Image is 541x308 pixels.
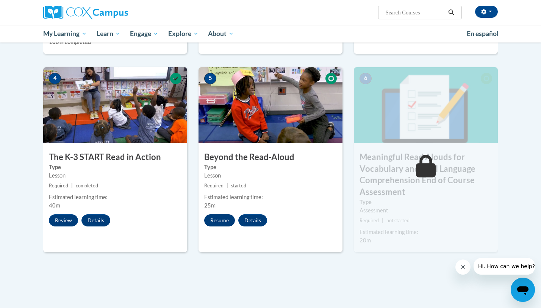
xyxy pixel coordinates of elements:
[38,25,92,42] a: My Learning
[204,214,235,226] button: Resume
[354,67,498,143] img: Course Image
[231,183,246,189] span: started
[455,259,471,275] iframe: Close message
[71,183,73,189] span: |
[474,258,535,275] iframe: Message from company
[43,67,187,143] img: Course Image
[49,202,60,209] span: 40m
[43,6,187,19] a: Cox Campus
[227,183,228,189] span: |
[446,8,457,17] button: Search
[360,218,379,223] span: Required
[92,25,125,42] a: Learn
[360,206,492,215] div: Assessment
[49,183,68,189] span: Required
[511,278,535,302] iframe: Button to launch messaging window
[81,214,110,226] button: Details
[385,8,446,17] input: Search Courses
[462,26,503,42] a: En español
[49,73,61,84] span: 4
[360,228,492,236] div: Estimated learning time:
[360,237,371,244] span: 20m
[97,29,120,38] span: Learn
[354,151,498,198] h3: Meaningful Read Alouds for Vocabulary and Oral Language Comprehension End of Course Assessment
[168,29,199,38] span: Explore
[204,163,337,171] label: Type
[32,25,509,42] div: Main menu
[204,73,216,84] span: 5
[130,29,158,38] span: Engage
[125,25,163,42] a: Engage
[467,30,499,38] span: En español
[43,151,187,163] h3: The K-3 START Read in Action
[386,218,410,223] span: not started
[238,214,267,226] button: Details
[49,193,181,201] div: Estimated learning time:
[360,198,492,206] label: Type
[382,218,383,223] span: |
[204,171,337,180] div: Lesson
[43,29,87,38] span: My Learning
[204,183,224,189] span: Required
[199,151,342,163] h3: Beyond the Read-Aloud
[49,214,78,226] button: Review
[360,73,372,84] span: 6
[208,29,234,38] span: About
[199,67,342,143] img: Course Image
[43,6,128,19] img: Cox Campus
[49,163,181,171] label: Type
[204,202,216,209] span: 25m
[163,25,203,42] a: Explore
[49,171,181,180] div: Lesson
[76,183,98,189] span: completed
[475,6,498,18] button: Account Settings
[203,25,239,42] a: About
[204,193,337,201] div: Estimated learning time:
